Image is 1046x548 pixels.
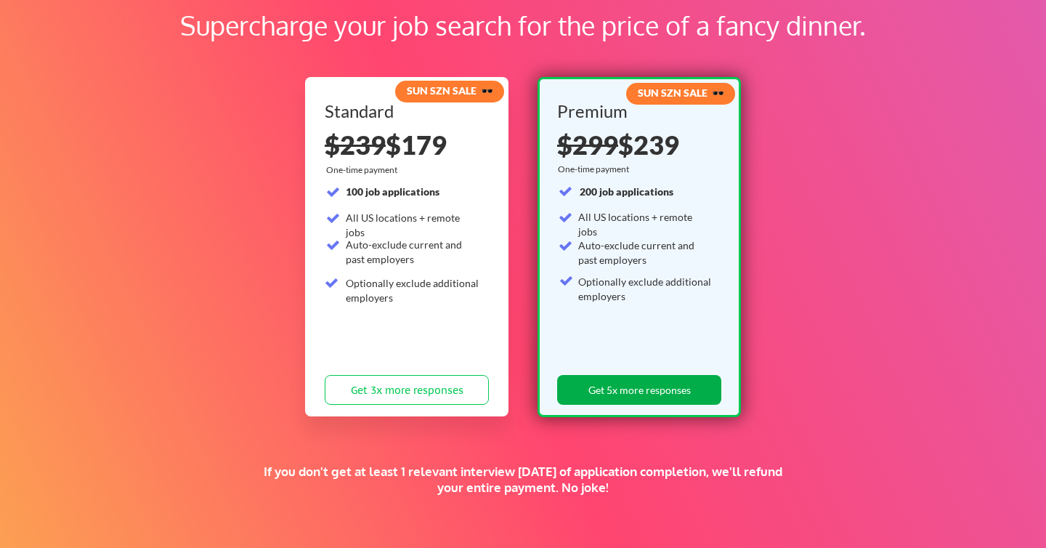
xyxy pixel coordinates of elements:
strong: 100 job applications [346,185,439,198]
s: $239 [325,129,386,161]
div: One-time payment [326,164,402,176]
div: All US locations + remote jobs [578,210,713,238]
div: Standard [325,102,484,120]
div: Auto-exclude current and past employers [578,238,713,267]
div: Optionally exclude additional employers [346,276,480,305]
div: Optionally exclude additional employers [578,275,713,303]
div: Supercharge your job search for the price of a fancy dinner. [93,6,953,45]
button: Get 5x more responses [557,375,721,405]
div: If you don't get at least 1 relevant interview [DATE] of application completion, we'll refund you... [252,464,794,496]
button: Get 3x more responses [325,375,489,405]
div: All US locations + remote jobs [346,211,480,239]
div: Premium [557,102,716,120]
strong: SUN SZN SALE 🕶️ [638,86,724,99]
strong: 200 job applications [580,185,673,198]
div: $239 [557,132,716,158]
div: Auto-exclude current and past employers [346,238,480,266]
s: $299 [557,129,618,161]
strong: SUN SZN SALE 🕶️ [407,84,493,97]
div: One-time payment [558,164,633,175]
div: $179 [325,132,489,158]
